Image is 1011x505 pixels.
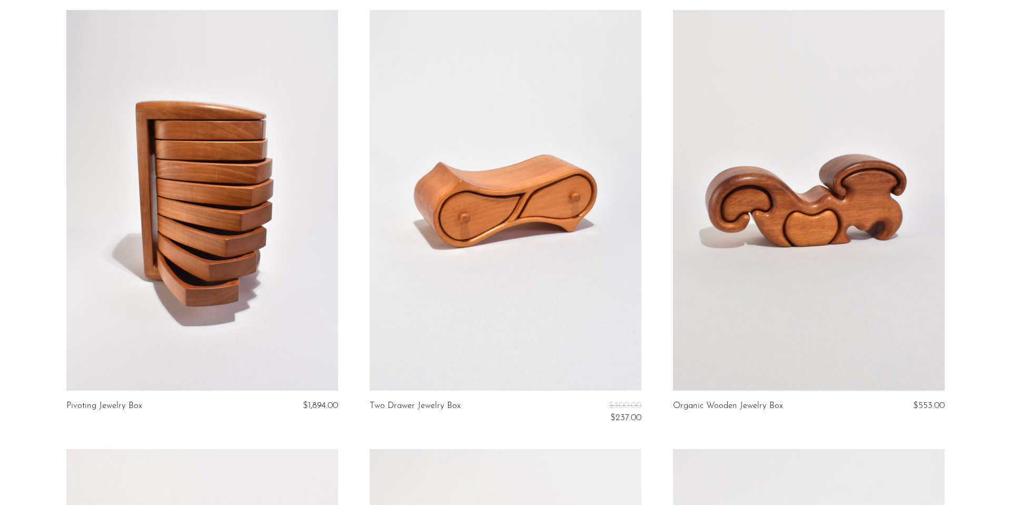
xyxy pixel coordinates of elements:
a: Organic Wooden Jewelry Box [673,401,783,411]
a: Two Drawer Jewelry Box [370,401,461,423]
span: $1,894.00 [303,401,338,410]
span: $553.00 [913,401,945,410]
a: Pivoting Jewelry Box [66,401,142,411]
span: $300.00 [609,401,641,410]
span: $237.00 [610,413,641,422]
